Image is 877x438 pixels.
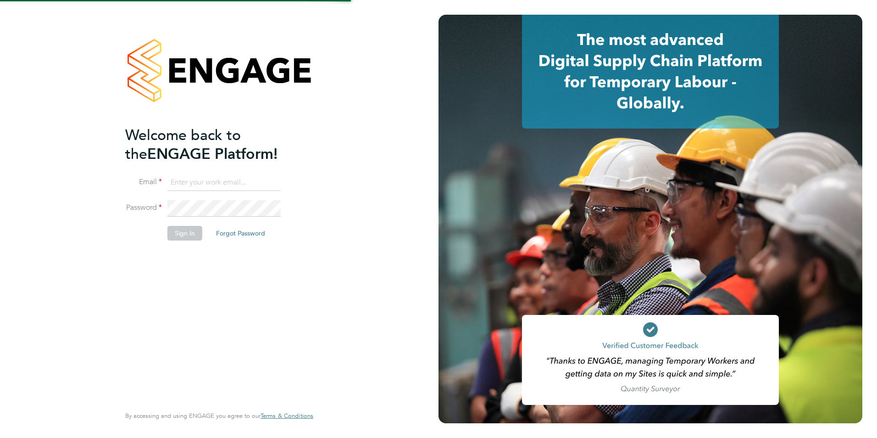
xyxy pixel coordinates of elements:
label: Password [125,203,162,213]
label: Email [125,177,162,187]
span: Welcome back to the [125,126,241,163]
span: By accessing and using ENGAGE you agree to our [125,412,313,420]
a: Terms & Conditions [261,412,313,420]
span: Terms & Conditions [261,412,313,420]
button: Forgot Password [209,226,272,241]
button: Sign In [167,226,202,241]
input: Enter your work email... [167,174,281,191]
h2: ENGAGE Platform! [125,126,304,163]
